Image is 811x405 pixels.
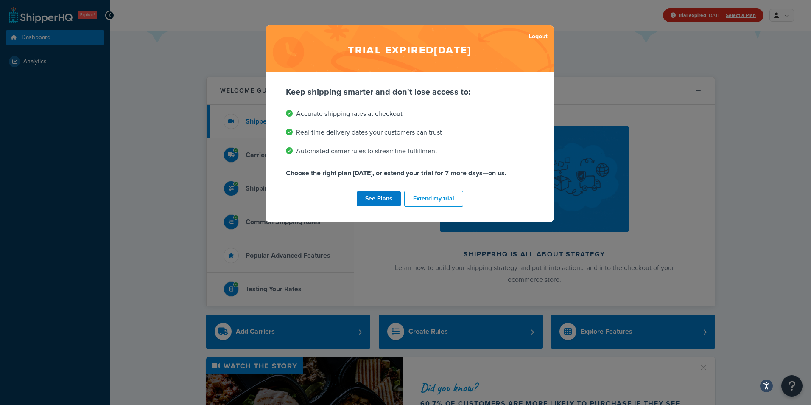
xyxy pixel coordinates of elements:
[404,191,463,207] button: Extend my trial
[357,191,401,206] a: See Plans
[286,127,534,138] li: Real-time delivery dates your customers can trust
[286,108,534,120] li: Accurate shipping rates at checkout
[286,86,534,98] p: Keep shipping smarter and don't lose access to:
[266,25,554,72] h2: Trial expired [DATE]
[529,31,548,42] a: Logout
[286,167,534,179] p: Choose the right plan [DATE], or extend your trial for 7 more days—on us.
[286,145,534,157] li: Automated carrier rules to streamline fulfillment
